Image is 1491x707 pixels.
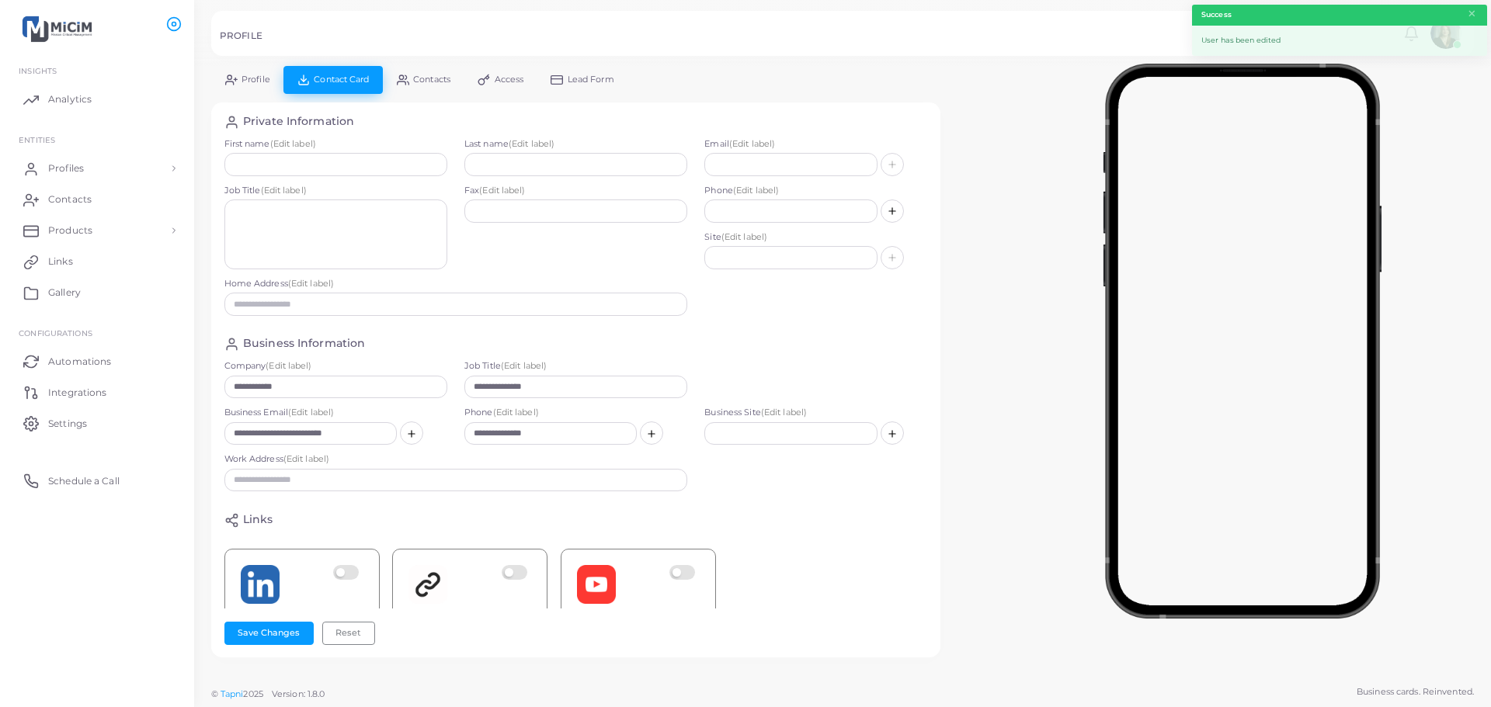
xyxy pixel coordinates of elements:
[577,565,616,604] img: youtube.png
[48,224,92,237] span: Products
[221,688,244,699] a: Tapni
[704,407,927,419] label: Business Site
[266,360,311,371] span: (Edit label)
[12,184,182,215] a: Contacts
[509,138,554,149] span: (Edit label)
[413,75,450,84] span: Contacts
[761,407,807,418] span: (Edit label)
[1192,26,1487,56] div: User has been edited
[495,75,524,84] span: Access
[288,278,334,289] span: (Edit label)
[242,75,270,84] span: Profile
[12,376,182,407] a: Integrations
[261,185,307,196] span: (Edit label)
[270,138,316,149] span: (Edit label)
[12,465,182,496] a: Schedule a Call
[12,153,182,184] a: Profiles
[272,688,325,699] span: Version: 1.8.0
[1201,9,1232,20] strong: Success
[19,135,55,144] span: ENTITIES
[568,75,614,84] span: Lead Form
[48,286,81,300] span: Gallery
[48,355,111,369] span: Automations
[464,138,687,151] label: Last name
[48,192,92,206] span: Contacts
[322,622,375,645] button: Reset
[1357,685,1474,698] span: Business cards. Reinvented.
[704,138,927,151] label: Email
[224,622,314,645] button: Save Changes
[464,185,687,197] label: Fax
[288,407,334,418] span: (Edit label)
[704,231,927,244] label: Site
[12,246,182,277] a: Links
[464,407,687,419] label: Phone
[704,185,927,197] label: Phone
[241,565,280,604] img: linkedin.png
[12,407,182,438] a: Settings
[12,84,182,115] a: Analytics
[12,277,182,308] a: Gallery
[283,453,329,464] span: (Edit label)
[314,75,369,84] span: Contact Card
[220,30,262,41] h5: PROFILE
[224,360,447,373] label: Company
[243,115,354,130] h4: Private Information
[224,453,688,466] label: Work Address
[243,513,273,528] h4: Links
[14,15,100,43] img: logo
[48,255,73,269] span: Links
[1103,64,1382,619] img: phone-mock.b55596b7.png
[48,417,87,431] span: Settings
[721,231,767,242] span: (Edit label)
[408,565,447,604] img: customlink.png
[48,386,106,400] span: Integrations
[224,185,447,197] label: Job Title
[733,185,779,196] span: (Edit label)
[12,215,182,246] a: Products
[48,92,92,106] span: Analytics
[493,407,539,418] span: (Edit label)
[48,474,120,488] span: Schedule a Call
[19,328,92,338] span: Configurations
[729,138,775,149] span: (Edit label)
[479,185,525,196] span: (Edit label)
[48,161,84,175] span: Profiles
[243,688,262,701] span: 2025
[224,407,447,419] label: Business Email
[501,360,547,371] span: (Edit label)
[243,337,365,352] h4: Business Information
[211,688,325,701] span: ©
[224,138,447,151] label: First name
[12,345,182,376] a: Automations
[19,66,57,75] span: INSIGHTS
[224,278,688,290] label: Home Address
[464,360,687,373] label: Job Title
[1467,5,1477,23] button: Close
